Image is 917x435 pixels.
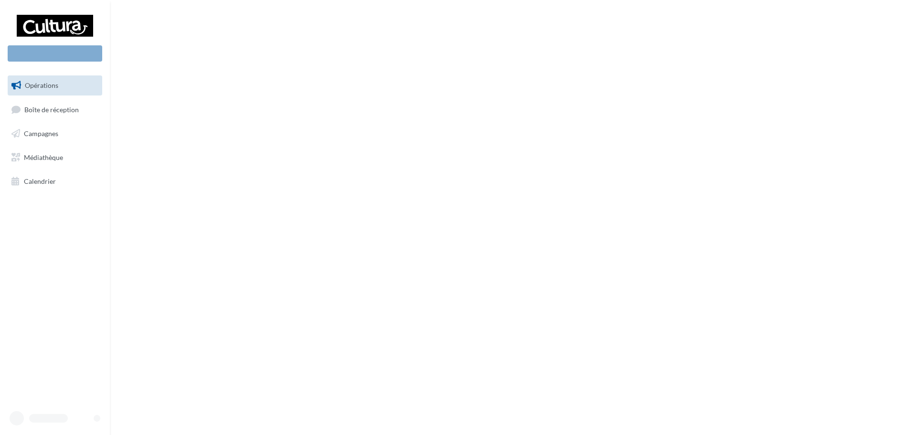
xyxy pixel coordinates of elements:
a: Calendrier [6,171,104,191]
a: Boîte de réception [6,99,104,120]
div: Nouvelle campagne [8,45,102,62]
span: Médiathèque [24,153,63,161]
a: Médiathèque [6,148,104,168]
span: Campagnes [24,129,58,138]
a: Opérations [6,75,104,95]
a: Campagnes [6,124,104,144]
span: Boîte de réception [24,105,79,113]
span: Calendrier [24,177,56,185]
span: Opérations [25,81,58,89]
